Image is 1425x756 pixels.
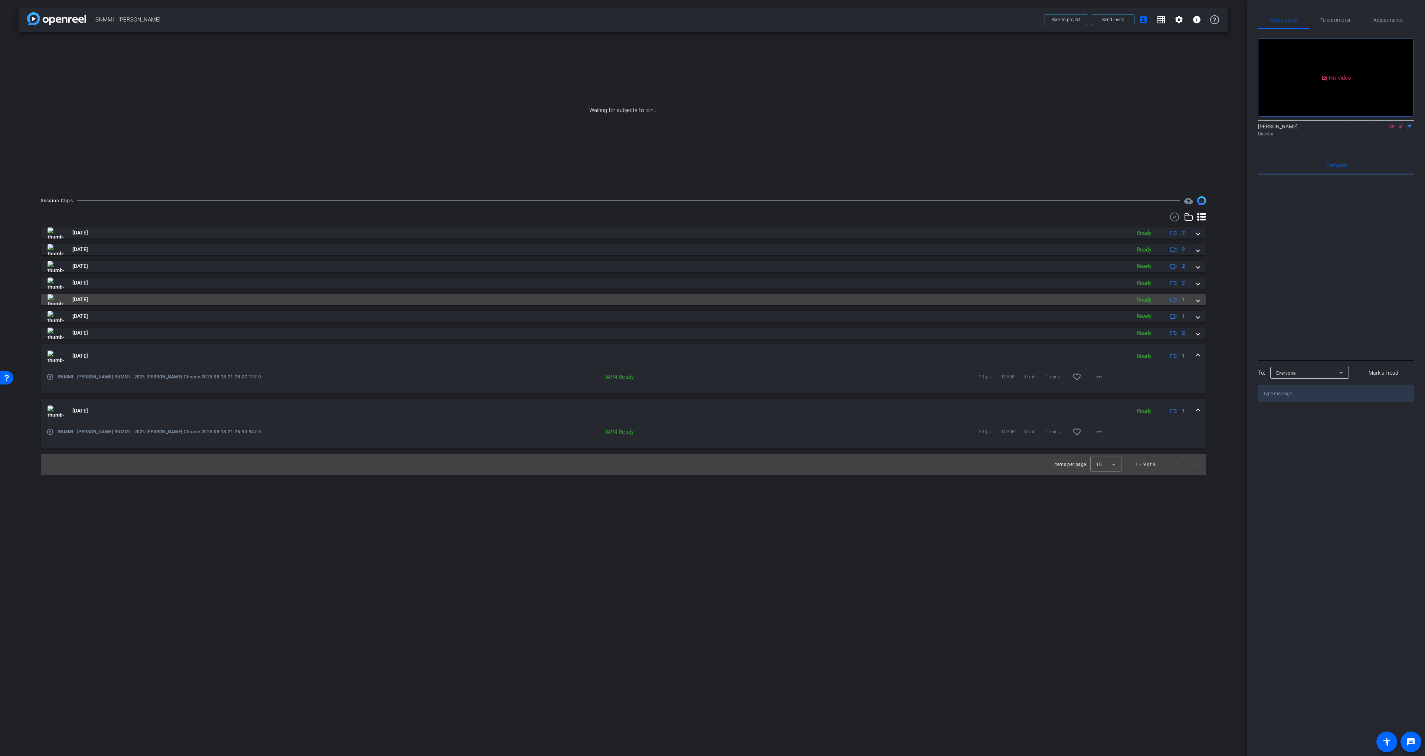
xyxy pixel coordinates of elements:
[72,312,88,320] span: [DATE]
[1182,262,1185,270] span: 2
[72,329,88,337] span: [DATE]
[41,294,1206,305] mat-expansion-panel-header: thumb-nail[DATE]Ready1
[1001,373,1023,381] span: 1080P
[1182,329,1185,337] span: 2
[1157,15,1166,24] mat-icon: grid_on
[1373,17,1403,23] span: Adjustments
[979,373,1001,381] span: 30fps
[72,262,88,270] span: [DATE]
[503,373,638,381] div: MP4 Ready
[47,328,64,339] img: thumb-nail
[19,32,1228,189] div: Waiting for subjects to join...
[1329,74,1351,81] span: No Video
[1184,196,1193,205] mat-icon: cloud_upload
[1182,407,1185,415] span: 1
[1258,131,1414,137] div: Director
[41,227,1206,239] mat-expansion-panel-header: thumb-nail[DATE]Ready2
[1135,461,1156,468] div: 1 – 9 of 9
[1095,372,1104,381] mat-icon: more_horiz
[1185,456,1203,473] button: Next page
[72,246,88,253] span: [DATE]
[1133,312,1155,321] div: Ready
[1046,428,1068,435] span: 1 mins
[1046,373,1068,381] span: 1 mins
[41,311,1206,322] mat-expansion-panel-header: thumb-nail[DATE]Ready1
[1023,373,1046,381] span: 67mb
[1258,123,1414,137] div: [PERSON_NAME]
[1072,427,1081,436] mat-icon: favorite_border
[47,294,64,305] img: thumb-nail
[1182,246,1185,253] span: 2
[1326,163,1347,168] span: Everyone
[72,352,88,360] span: [DATE]
[1133,279,1155,287] div: Ready
[1133,352,1155,361] div: Ready
[1139,15,1148,24] mat-icon: account_box
[1320,17,1351,23] span: Teleprompter
[1182,352,1185,360] span: 1
[1369,369,1398,377] span: Mark all read
[41,328,1206,339] mat-expansion-panel-header: thumb-nail[DATE]Ready2
[1406,737,1415,746] mat-icon: message
[1054,461,1087,468] div: Items per page:
[1072,372,1081,381] mat-icon: favorite_border
[72,407,88,415] span: [DATE]
[58,373,347,381] span: SNMMI - [PERSON_NAME]-SNMMI - 2025-[PERSON_NAME]-Chrome-2025-08-18-21-28-27-137-0
[1001,428,1023,435] span: 1080P
[1182,312,1185,320] span: 1
[95,12,1040,27] span: SNMMI - [PERSON_NAME]
[41,261,1206,272] mat-expansion-panel-header: thumb-nail[DATE]Ready2
[1353,366,1414,379] button: Mark all read
[41,368,1206,394] div: thumb-nail[DATE]Ready1
[41,197,73,204] div: Session Clips
[41,399,1206,423] mat-expansion-panel-header: thumb-nail[DATE]Ready1
[41,244,1206,255] mat-expansion-panel-header: thumb-nail[DATE]Ready2
[46,428,54,435] mat-icon: play_circle_outline
[58,428,347,435] span: SNMMI - [PERSON_NAME]-SNMMI - 2025-[PERSON_NAME]-Chrome-2025-08-18-21-26-50-947-0
[1382,737,1391,746] mat-icon: accessibility
[1184,196,1193,205] span: Destinations for your clips
[41,423,1206,448] div: thumb-nail[DATE]Ready1
[1133,229,1155,237] div: Ready
[1258,369,1265,377] div: To:
[1133,329,1155,338] div: Ready
[46,373,54,381] mat-icon: play_circle_outline
[47,405,64,417] img: thumb-nail
[1182,279,1185,287] span: 2
[1182,296,1185,303] span: 1
[1133,246,1155,254] div: Ready
[1102,17,1124,23] span: Send invite
[47,311,64,322] img: thumb-nail
[41,344,1206,368] mat-expansion-panel-header: thumb-nail[DATE]Ready1
[47,244,64,255] img: thumb-nail
[1270,17,1298,23] span: Participants
[979,428,1001,435] span: 30fps
[72,279,88,287] span: [DATE]
[1167,456,1185,473] button: Previous page
[1045,14,1087,25] button: Back to project
[1133,407,1155,415] div: Ready
[47,351,64,362] img: thumb-nail
[1197,196,1206,205] img: Session clips
[1023,428,1046,435] span: 62mb
[41,277,1206,289] mat-expansion-panel-header: thumb-nail[DATE]Ready2
[72,296,88,303] span: [DATE]
[47,227,64,239] img: thumb-nail
[503,428,638,435] div: MP4 Ready
[1182,229,1185,237] span: 2
[47,277,64,289] img: thumb-nail
[47,261,64,272] img: thumb-nail
[1276,371,1296,376] span: Everyone
[1133,262,1155,271] div: Ready
[1092,14,1134,25] button: Send invite
[1133,296,1155,304] div: Ready
[1051,17,1081,22] span: Back to project
[27,12,86,25] img: app-logo
[1175,15,1183,24] mat-icon: settings
[1192,15,1201,24] mat-icon: info
[72,229,88,237] span: [DATE]
[1095,427,1104,436] mat-icon: more_horiz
